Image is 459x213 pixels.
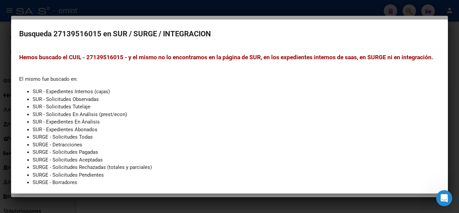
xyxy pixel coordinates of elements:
li: SURGE - Solicitudes Todas [33,133,440,141]
li: SURGE - Solicitudes Rechazadas (totales y parciales) [33,164,440,171]
li: SUR - Expedientes Internos (cajas) [33,88,440,96]
li: SURGE - Detracciones [33,141,440,149]
h2: Busqueda 27139516015 en SUR / SURGE / INTEGRACION [19,28,440,40]
li: SUR - Solicitudes Tutelaje [33,103,440,111]
span: Hemos buscado el CUIL - 27139516015 - y el mismo no lo encontramos en la página de SUR, en los ex... [19,54,433,61]
iframe: Intercom live chat [436,190,452,206]
li: SURGE - Borradores [33,179,440,186]
div: El mismo fue buscado en: [19,53,440,209]
li: SUR - Solicitudes Observadas [33,96,440,103]
li: SURGE - Solicitudes Pagadas [33,148,440,156]
li: SUR - Solicitudes En Análisis (prest/econ) [33,111,440,118]
li: SUR - Expedientes En Ánalisis [33,118,440,126]
li: SURGE - Solicitudes Pendientes [33,171,440,179]
li: SUR - Expedientes Abonados [33,126,440,134]
li: SURGE - Solicitudes Aceptadas [33,156,440,164]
